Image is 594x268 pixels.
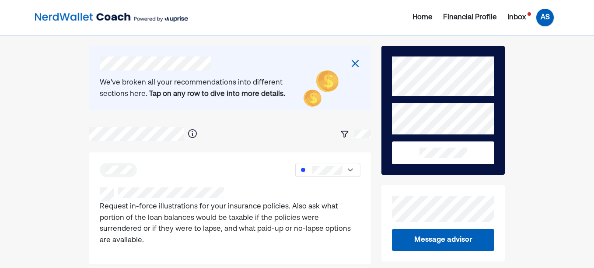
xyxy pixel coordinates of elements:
div: Inbox [507,12,526,23]
div: We've broken all your recommendations into different sections here. [100,78,308,100]
button: Message advisor [392,229,494,251]
div: Home [412,12,433,23]
div: AS [536,9,554,26]
div: Financial Profile [443,12,497,23]
b: Tap on any row to dive into more details. [149,91,285,98]
p: Request in-force illustrations for your insurance policies. Also ask what portion of the loan bal... [100,201,361,246]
